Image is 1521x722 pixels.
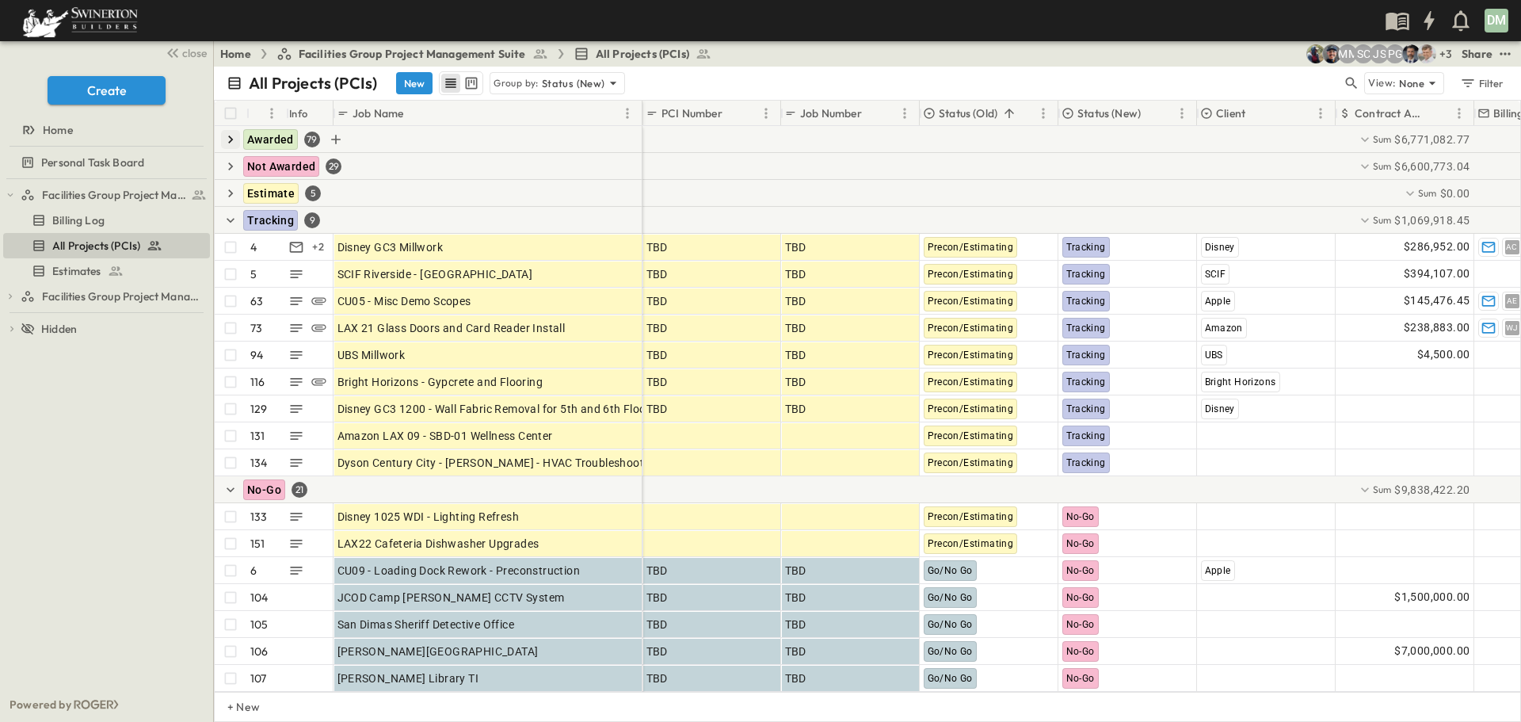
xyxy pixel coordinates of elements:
img: Aaron Anderson (aaron.anderson@swinerton.com) [1417,44,1436,63]
span: Tracking [1066,323,1106,334]
span: LAX 21 Glass Doors and Card Reader Install [337,320,566,336]
span: $7,000,000.00 [1394,642,1470,660]
p: All Projects (PCIs) [249,72,377,94]
div: table view [439,71,483,95]
div: Sebastian Canal (sebastian.canal@swinerton.com) [1354,44,1373,63]
span: Tracking [1066,350,1106,361]
button: Sort [1001,105,1018,122]
div: 5 [305,185,321,201]
button: Sort [1432,105,1450,122]
span: WJ [1506,327,1519,328]
span: Facilities Group Project Management Suite (Copy) [42,288,204,304]
p: Sum [1373,132,1392,146]
span: Apple [1205,296,1231,307]
button: Menu [895,104,914,123]
span: TBD [785,401,806,417]
span: AC [1506,246,1518,247]
img: 6c363589ada0b36f064d841b69d3a419a338230e66bb0a533688fa5cc3e9e735.png [19,4,141,37]
p: Job Name [353,105,403,121]
span: Amazon [1205,323,1243,334]
span: TBD [785,266,806,282]
a: Facilities Group Project Management Suite [21,184,207,206]
p: Sum [1418,186,1437,200]
img: Joshua Whisenant (josh@tryroger.com) [1306,44,1325,63]
div: Monique Magallon (monique.magallon@swinerton.com) [1338,44,1357,63]
button: Filter [1454,72,1508,94]
button: Sort [1144,105,1161,122]
span: Amazon LAX 09 - SBD-01 Wellness Center [337,428,553,444]
p: Sum [1373,159,1392,173]
span: TBD [646,239,668,255]
div: All Projects (PCIs)test [3,233,210,258]
span: TBD [785,293,806,309]
span: Home [43,122,73,138]
p: 104 [250,590,269,605]
span: Disney 1025 WDI - Lighting Refresh [337,509,520,525]
span: No-Go [1066,565,1095,576]
p: 129 [250,401,268,417]
div: Facilities Group Project Management Suite (Copy)test [3,284,210,309]
p: View: [1368,74,1396,92]
a: Home [220,46,251,62]
span: Precon/Estimating [928,242,1014,253]
nav: breadcrumbs [220,46,721,62]
span: Precon/Estimating [928,457,1014,468]
button: DM [1483,7,1510,34]
span: UBS Millwork [337,347,406,363]
span: Precon/Estimating [928,376,1014,388]
div: Pat Gil (pgil@swinerton.com) [1386,44,1405,63]
span: TBD [785,374,806,390]
span: TBD [785,320,806,336]
p: None [1399,75,1424,91]
button: kanban view [461,74,481,93]
p: Sum [1373,213,1392,227]
p: Contract Amount [1355,105,1429,121]
p: Status (New) [542,75,605,91]
button: Create [48,76,166,105]
span: TBD [785,617,806,632]
p: 134 [250,455,268,471]
a: Facilities Group Project Management Suite [276,46,548,62]
span: No-Go [1066,673,1095,684]
span: Tracking [1066,296,1106,307]
img: Saul Zepeda (saul.zepeda@swinerton.com) [1401,44,1420,63]
span: Precon/Estimating [928,538,1014,549]
div: 79 [304,132,320,147]
a: Personal Task Board [3,151,207,174]
a: All Projects (PCIs) [574,46,711,62]
span: Tracking [1066,376,1106,388]
span: $6,771,082.77 [1394,132,1470,147]
span: LAX22 Cafeteria Dishwasher Upgrades [337,536,539,552]
span: Precon/Estimating [928,511,1014,522]
span: TBD [785,563,806,579]
span: Precon/Estimating [928,403,1014,414]
a: Home [3,119,207,141]
p: + 3 [1439,46,1455,62]
a: Facilities Group Project Management Suite (Copy) [21,285,207,308]
span: No-Go [1066,592,1095,603]
span: $0.00 [1440,185,1470,201]
div: Share [1462,46,1492,62]
p: 131 [250,428,265,444]
span: Hidden [41,321,77,337]
span: All Projects (PCIs) [596,46,689,62]
span: Facilities Group Project Management Suite [299,46,526,62]
p: Sum [1373,483,1392,496]
span: Go/No Go [928,619,973,630]
span: No-Go [1066,646,1095,657]
div: Info [289,91,308,136]
span: No-Go [1066,538,1095,549]
p: 151 [250,536,265,552]
span: AE [1507,300,1518,301]
span: Bright Horizons [1205,376,1276,388]
img: Mark Sotelo (mark.sotelo@swinerton.com) [1322,44,1341,63]
span: TBD [646,374,668,390]
div: # [246,101,286,126]
button: test [1496,44,1515,63]
span: TBD [785,670,806,686]
span: $394,107.00 [1404,265,1470,283]
span: Disney [1205,242,1235,253]
button: Menu [1311,104,1330,123]
button: Sort [865,105,882,122]
button: Menu [1450,104,1469,123]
